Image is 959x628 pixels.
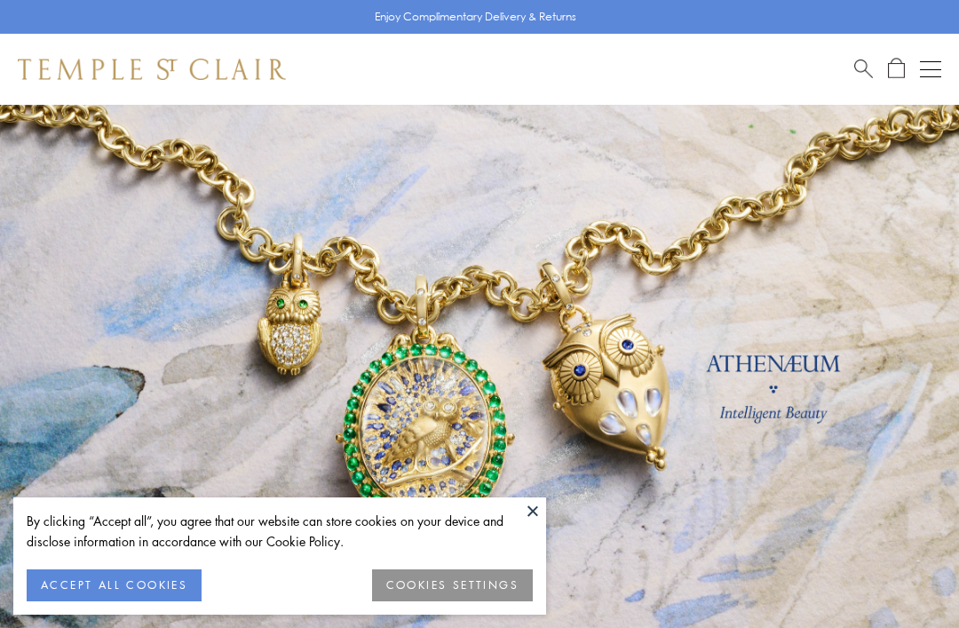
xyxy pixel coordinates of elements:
button: Open navigation [920,59,941,80]
a: Search [854,58,873,80]
iframe: Gorgias live chat messenger [870,545,941,610]
a: Open Shopping Bag [888,58,905,80]
button: COOKIES SETTINGS [372,569,533,601]
button: ACCEPT ALL COOKIES [27,569,202,601]
p: Enjoy Complimentary Delivery & Returns [375,8,576,26]
div: By clicking “Accept all”, you agree that our website can store cookies on your device and disclos... [27,511,533,552]
img: Temple St. Clair [18,59,286,80]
